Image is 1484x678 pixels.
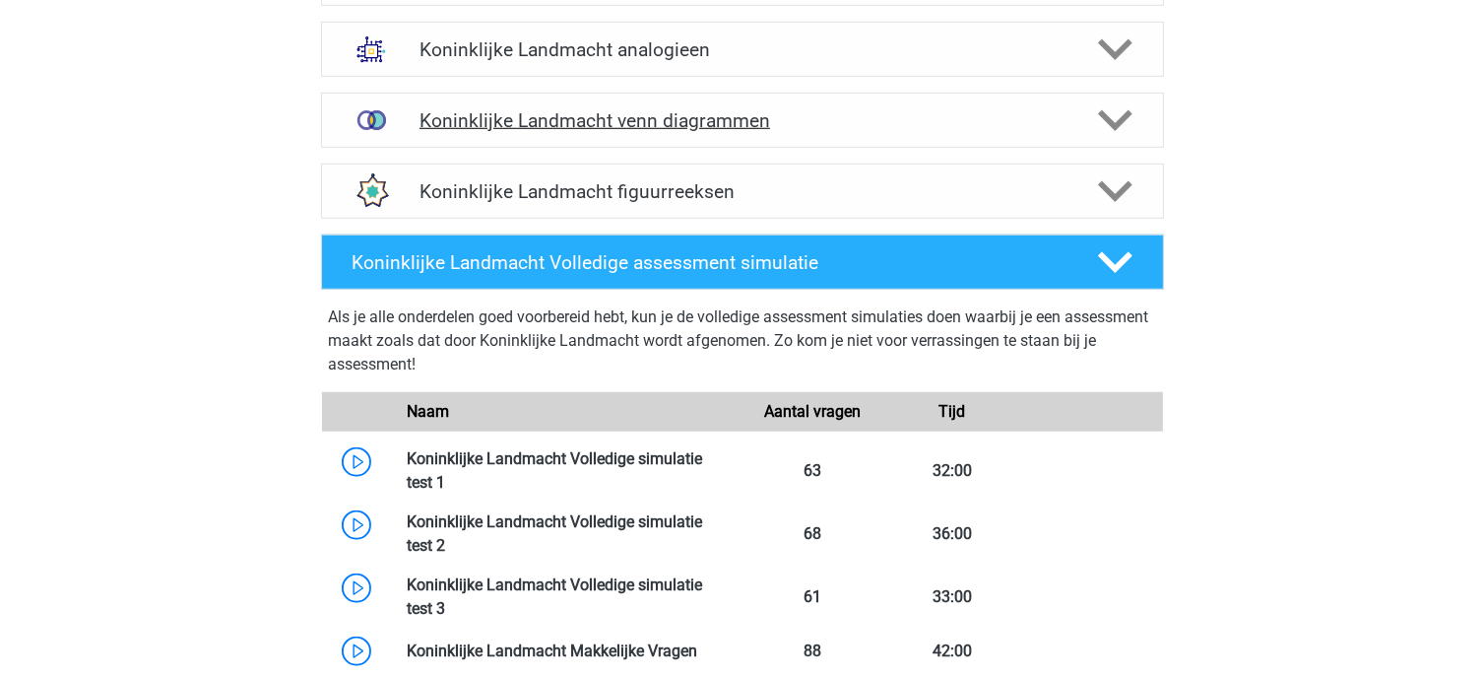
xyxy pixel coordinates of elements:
[742,400,881,424] div: Aantal vragen
[346,166,397,217] img: figuurreeksen
[313,93,1172,148] a: venn diagrammen Koninklijke Landmacht venn diagrammen
[313,22,1172,77] a: analogieen Koninklijke Landmacht analogieen
[392,510,742,558] div: Koninklijke Landmacht Volledige simulatie test 2
[313,235,1172,290] a: Koninklijke Landmacht Volledige assessment simulatie
[419,38,1065,61] h4: Koninklijke Landmacht analogieen
[882,400,1022,424] div: Tijd
[392,400,742,424] div: Naam
[346,24,397,75] img: analogieen
[392,640,742,663] div: Koninklijke Landmacht Makkelijke Vragen
[346,95,397,146] img: venn diagrammen
[392,574,742,621] div: Koninklijke Landmacht Volledige simulatie test 3
[313,164,1172,219] a: figuurreeksen Koninklijke Landmacht figuurreeksen
[419,180,1065,203] h4: Koninklijke Landmacht figuurreeksen
[353,251,1065,274] h4: Koninklijke Landmacht Volledige assessment simulatie
[392,447,742,495] div: Koninklijke Landmacht Volledige simulatie test 1
[329,305,1156,384] div: Als je alle onderdelen goed voorbereid hebt, kun je de volledige assessment simulaties doen waarb...
[419,109,1065,132] h4: Koninklijke Landmacht venn diagrammen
